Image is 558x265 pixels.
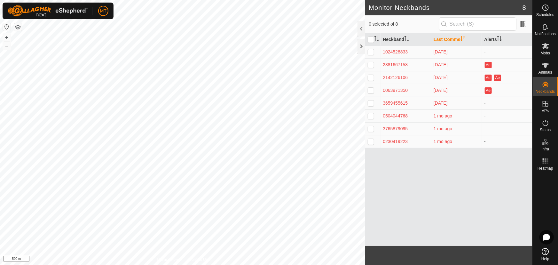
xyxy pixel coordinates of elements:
[404,37,409,42] p-sorticon: Activate to sort
[485,62,492,68] button: Ae
[482,122,533,135] td: -
[434,75,448,80] span: 3 Aug 2025, 5:03 pm
[434,113,452,118] span: 18 July 2025, 3:37 pm
[497,37,502,42] p-sorticon: Activate to sort
[369,4,523,12] h2: Monitor Neckbands
[536,13,554,17] span: Schedules
[3,34,11,41] button: +
[157,257,181,262] a: Privacy Policy
[434,126,452,131] span: 13 July 2025, 11:47 am
[434,88,448,93] span: 3 Aug 2025, 4:10 pm
[431,33,482,46] th: Last Comms
[533,245,558,263] a: Help
[383,87,429,94] div: 0063971350
[383,125,429,132] div: 3765879095
[494,75,501,81] button: Ae
[439,17,516,31] input: Search (S)
[374,37,379,42] p-sorticon: Activate to sort
[482,135,533,148] td: -
[383,49,429,55] div: 1024528833
[3,42,11,50] button: –
[434,100,448,106] span: 29 July 2025, 4:16 am
[541,51,550,55] span: Mobs
[541,147,549,151] span: Infra
[482,45,533,58] td: -
[538,70,552,74] span: Animals
[482,109,533,122] td: -
[369,21,439,28] span: 0 selected of 8
[100,8,106,14] span: MT
[8,5,88,17] img: Gallagher Logo
[482,97,533,109] td: -
[381,33,431,46] th: Neckband
[485,75,492,81] button: Ad
[538,166,553,170] span: Heatmap
[485,87,492,94] button: Ae
[482,33,533,46] th: Alerts
[542,109,549,113] span: VPs
[3,23,11,31] button: Reset Map
[535,32,556,36] span: Notifications
[434,62,448,67] span: 3 Aug 2025, 5:04 pm
[540,128,551,132] span: Status
[460,37,466,42] p-sorticon: Activate to sort
[536,90,555,93] span: Neckbands
[383,100,429,107] div: 3659455615
[434,139,452,144] span: 7 July 2025, 8:19 am
[541,257,549,261] span: Help
[383,113,429,119] div: 0504044768
[523,3,526,12] span: 8
[14,23,22,31] button: Map Layers
[383,61,429,68] div: 2381667158
[189,257,208,262] a: Contact Us
[383,138,429,145] div: 0230419223
[383,74,429,81] div: 2142126106
[434,49,448,54] span: 5 Aug 2025, 3:07 pm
